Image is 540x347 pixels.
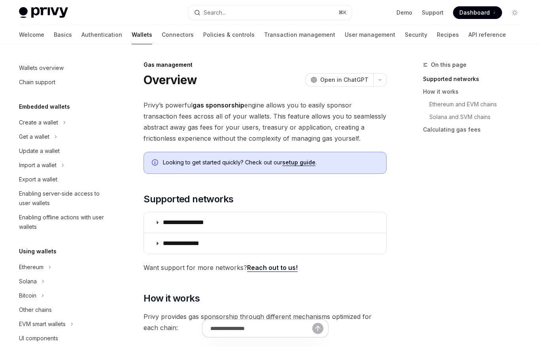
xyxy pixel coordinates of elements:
button: Search...⌘K [189,6,352,20]
div: Import a wallet [19,160,57,170]
a: Calculating gas fees [423,123,527,136]
a: Solana and SVM chains [429,111,527,123]
span: Supported networks [143,193,233,206]
a: Connectors [162,25,194,44]
span: Privy provides gas sponsorship through different mechanisms optimized for each chain: [143,311,387,333]
span: How it works [143,292,200,305]
span: Open in ChatGPT [320,76,368,84]
a: Enabling server-side access to user wallets [13,187,114,210]
div: Ethereum [19,262,43,272]
span: Privy’s powerful engine allows you to easily sponsor transaction fees across all of your wallets.... [143,100,387,144]
div: Export a wallet [19,175,57,184]
div: Create a wallet [19,118,58,127]
div: Gas management [143,61,387,69]
a: Policies & controls [203,25,255,44]
a: Wallets overview [13,61,114,75]
div: Search... [204,8,226,17]
a: How it works [423,85,527,98]
div: Bitcoin [19,291,36,300]
span: ⌘ K [338,9,347,16]
a: Security [405,25,427,44]
a: Chain support [13,75,114,89]
img: light logo [19,7,68,18]
div: Solana [19,277,37,286]
div: Enabling offline actions with user wallets [19,213,109,232]
button: Open in ChatGPT [306,73,373,87]
a: Other chains [13,303,114,317]
a: Demo [397,9,412,17]
h5: Embedded wallets [19,102,70,111]
button: Toggle dark mode [508,6,521,19]
div: Other chains [19,305,52,315]
a: Wallets [132,25,152,44]
div: EVM smart wallets [19,319,66,329]
h1: Overview [143,73,197,87]
a: Support [422,9,444,17]
a: Transaction management [264,25,335,44]
a: UI components [13,331,114,345]
a: setup guide [282,159,315,166]
a: Export a wallet [13,172,114,187]
div: Get a wallet [19,132,49,141]
div: Chain support [19,77,55,87]
strong: gas sponsorship [193,101,244,109]
span: Want support for more networks? [143,262,387,273]
a: Enabling offline actions with user wallets [13,210,114,234]
div: Wallets overview [19,63,64,73]
svg: Info [152,159,160,167]
h5: Using wallets [19,247,57,256]
a: Authentication [81,25,122,44]
a: Dashboard [453,6,502,19]
button: Send message [312,323,323,334]
a: Basics [54,25,72,44]
div: UI components [19,334,58,343]
span: On this page [431,60,466,70]
a: Welcome [19,25,44,44]
div: Update a wallet [19,146,60,156]
a: Recipes [437,25,459,44]
span: Looking to get started quickly? Check out our . [163,158,378,166]
span: Dashboard [459,9,490,17]
div: Enabling server-side access to user wallets [19,189,109,208]
a: Ethereum and EVM chains [429,98,527,111]
a: Update a wallet [13,144,114,158]
a: Reach out to us! [247,264,298,272]
a: Supported networks [423,73,527,85]
a: API reference [468,25,506,44]
a: User management [345,25,395,44]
